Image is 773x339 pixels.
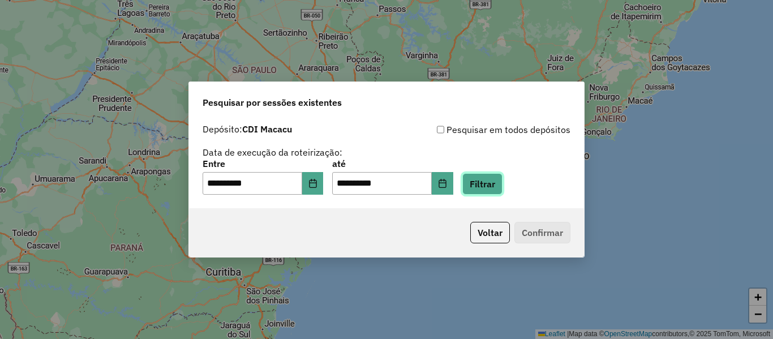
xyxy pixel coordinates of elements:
[470,222,510,243] button: Voltar
[203,145,342,159] label: Data de execução da roteirização:
[302,172,324,195] button: Choose Date
[386,123,570,136] div: Pesquisar em todos depósitos
[203,157,323,170] label: Entre
[432,172,453,195] button: Choose Date
[203,122,292,136] label: Depósito:
[203,96,342,109] span: Pesquisar por sessões existentes
[332,157,453,170] label: até
[242,123,292,135] strong: CDI Macacu
[462,173,503,195] button: Filtrar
